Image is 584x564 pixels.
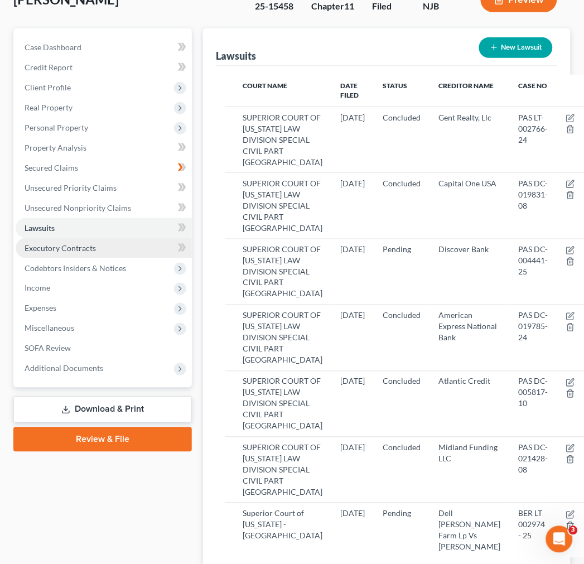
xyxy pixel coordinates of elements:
div: Lawsuits [216,49,257,62]
span: [DATE] [341,244,365,254]
a: Unsecured Priority Claims [16,178,192,198]
span: Miscellaneous [25,324,74,333]
span: Pending [383,244,412,254]
a: Executory Contracts [16,238,192,258]
span: SUPERIOR COURT OF [US_STATE] LAW DIVISION SPECIAL CIVIL PART [GEOGRAPHIC_DATA] [243,311,323,365]
span: Concluded [383,443,421,452]
span: Pending [383,509,412,518]
span: Status [383,81,408,90]
a: Review & File [13,427,192,452]
span: [DATE] [341,179,365,188]
span: Concluded [383,311,421,320]
span: Court Name [243,81,288,90]
span: Discover Bank [439,244,489,254]
span: Concluded [383,377,421,386]
span: SOFA Review [25,344,71,353]
span: Client Profile [25,83,71,92]
iframe: Intercom live chat [546,526,573,553]
span: American Express National Bank [439,311,498,343]
span: Additional Documents [25,364,103,373]
span: PAS DC-005817-10 [519,377,548,408]
span: PAS DC-019785-24 [519,311,548,343]
a: SOFA Review [16,339,192,359]
span: Case No [519,81,548,90]
span: [DATE] [341,113,365,122]
a: Case Dashboard [16,37,192,57]
span: 3 [569,526,578,535]
span: Income [25,283,50,293]
span: Personal Property [25,123,88,132]
span: SUPERIOR COURT OF [US_STATE] LAW DIVISION SPECIAL CIVIL PART [GEOGRAPHIC_DATA] [243,443,323,497]
a: Credit Report [16,57,192,78]
span: SUPERIOR COURT OF [US_STATE] LAW DIVISION SPECIAL CIVIL PART [GEOGRAPHIC_DATA] [243,113,323,167]
span: Capital One USA [439,179,497,188]
span: Property Analysis [25,143,86,152]
span: PAS LT-002766-24 [519,113,548,144]
span: Superior Court of [US_STATE] - [GEOGRAPHIC_DATA] [243,509,323,541]
span: 11 [344,1,354,11]
a: Lawsuits [16,218,192,238]
span: PAS DC-021428-08 [519,443,548,475]
a: Property Analysis [16,138,192,158]
span: BER LT 002974 - 25 [519,509,546,541]
span: Real Property [25,103,73,112]
a: Unsecured Nonpriority Claims [16,198,192,218]
span: [DATE] [341,509,365,518]
a: Download & Print [13,397,192,423]
span: [DATE] [341,311,365,320]
span: Concluded [383,179,421,188]
span: SUPERIOR COURT OF [US_STATE] LAW DIVISION SPECIAL CIVIL PART [GEOGRAPHIC_DATA] [243,244,323,298]
span: [DATE] [341,443,365,452]
span: Midland Funding LLC [439,443,498,464]
span: Concluded [383,113,421,122]
span: Credit Report [25,62,73,72]
span: SUPERIOR COURT OF [US_STATE] LAW DIVISION SPECIAL CIVIL PART [GEOGRAPHIC_DATA] [243,377,323,431]
span: Codebtors Insiders & Notices [25,263,126,273]
span: Expenses [25,303,56,313]
span: [DATE] [341,377,365,386]
span: Lawsuits [25,223,55,233]
span: Executory Contracts [25,243,96,253]
span: Dell [PERSON_NAME] Farm Lp Vs [PERSON_NAME] [439,509,501,552]
span: Secured Claims [25,163,78,172]
span: Atlantic Credit [439,377,491,386]
span: Unsecured Nonpriority Claims [25,203,131,213]
span: Unsecured Priority Claims [25,183,117,192]
span: SUPERIOR COURT OF [US_STATE] LAW DIVISION SPECIAL CIVIL PART [GEOGRAPHIC_DATA] [243,179,323,233]
button: New Lawsuit [479,37,553,58]
span: Case Dashboard [25,42,81,52]
span: Gent Realty, Llc [439,113,492,122]
span: Creditor Name [439,81,494,90]
span: Date Filed [341,81,359,99]
span: PAS DC-004441-25 [519,244,548,276]
a: Secured Claims [16,158,192,178]
span: PAS DC-019831-08 [519,179,548,210]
